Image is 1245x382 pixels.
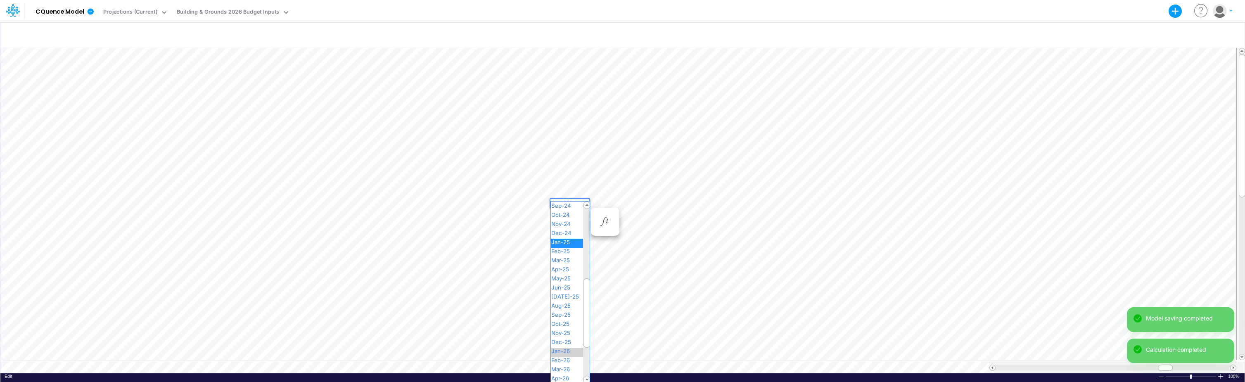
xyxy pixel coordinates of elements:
[551,248,577,254] span: Feb-25
[551,302,578,309] span: Aug-25
[551,320,577,327] span: Oct-25
[551,339,579,345] span: Dec-25
[1146,314,1228,323] div: Model saving completed
[551,366,577,373] span: Mar-26
[1158,374,1164,380] div: Zoom Out
[551,239,577,245] span: Jan-25
[551,202,579,209] span: Sep-24
[551,230,579,236] span: Dec-24
[1228,373,1240,380] div: Zoom level
[5,374,12,379] span: Edit
[36,8,84,16] b: CQuence Model
[5,373,12,380] div: In Edit mode
[551,221,578,227] span: Nov-24
[551,330,578,336] span: Nov-25
[1146,345,1228,354] div: Calculation completed
[1190,375,1192,379] div: Zoom
[103,8,157,17] div: Projections (Current)
[177,8,279,17] div: Building & Grounds 2026 Budget Inputs
[550,199,582,207] div: Jan-25
[551,375,576,382] span: Apr-26
[551,293,586,300] span: [DATE]-25
[551,257,577,263] span: Mar-25
[551,311,578,318] span: Sep-25
[1166,373,1217,380] div: Zoom
[551,211,577,218] span: Oct-24
[551,348,577,354] span: Jan-26
[1228,373,1240,380] span: 100%
[551,357,577,363] span: Feb-26
[551,266,576,273] span: Apr-25
[551,284,578,291] span: Jun-25
[551,275,578,282] span: May-25
[1217,373,1224,380] div: Zoom In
